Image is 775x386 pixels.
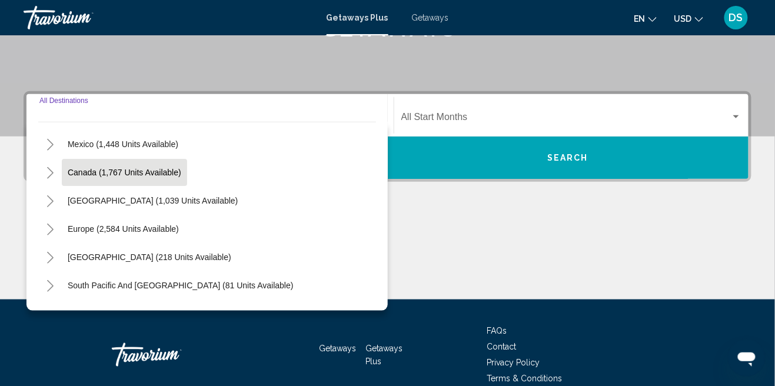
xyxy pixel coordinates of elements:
button: User Menu [721,5,751,30]
button: [GEOGRAPHIC_DATA] (1,039 units available) [62,187,244,214]
button: Toggle South Pacific and Oceania (81 units available) [38,274,62,297]
a: Privacy Policy [487,358,540,367]
button: Europe (2,584 units available) [62,215,185,242]
span: Search [547,154,588,163]
span: DS [729,12,743,24]
button: Toggle Caribbean & Atlantic Islands (1,039 units available) [38,189,62,212]
span: en [634,14,646,24]
button: Toggle Mexico (1,448 units available) [38,132,62,156]
a: Getaways Plus [327,13,388,22]
a: Getaways [412,13,449,22]
a: Travorium [112,337,229,372]
span: Europe (2,584 units available) [68,224,179,234]
span: Mexico (1,448 units available) [68,139,178,149]
iframe: Кнопка для запуску вікна повідомлень [728,339,766,377]
a: Getaways [320,344,357,353]
a: FAQs [487,326,507,335]
button: Toggle Europe (2,584 units available) [38,217,62,241]
a: Travorium [24,6,315,29]
button: Toggle Australia (218 units available) [38,245,62,269]
button: South Pacific and [GEOGRAPHIC_DATA] (81 units available) [62,272,300,299]
div: Search widget [26,94,749,179]
button: Search [388,137,749,179]
a: Terms & Conditions [487,374,562,383]
span: South Pacific and [GEOGRAPHIC_DATA] (81 units available) [68,281,294,290]
button: Toggle South America (3,318 units available) [38,302,62,325]
span: USD [674,14,692,24]
span: Canada (1,767 units available) [68,168,181,177]
button: Change language [634,10,657,27]
button: Canada (1,767 units available) [62,159,187,186]
button: Mexico (1,448 units available) [62,131,184,158]
button: Change currency [674,10,703,27]
span: [GEOGRAPHIC_DATA] (1,039 units available) [68,196,238,205]
button: Toggle Canada (1,767 units available) [38,161,62,184]
a: Getaways Plus [365,344,403,366]
button: [GEOGRAPHIC_DATA] (218 units available) [62,244,237,271]
button: [GEOGRAPHIC_DATA] (3,318 units available) [62,300,244,327]
a: Contact [487,342,516,351]
span: [GEOGRAPHIC_DATA] (218 units available) [68,252,231,262]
